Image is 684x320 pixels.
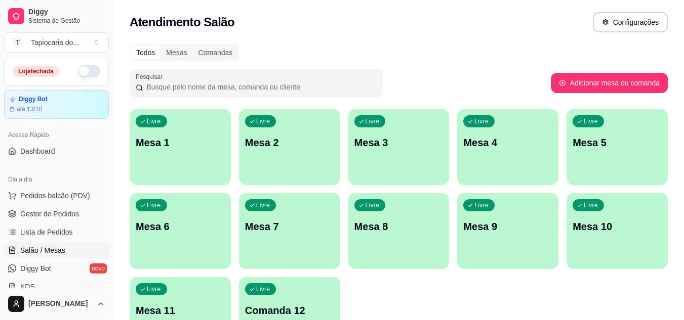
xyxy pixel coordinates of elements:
button: LivreMesa 2 [239,109,340,185]
p: Comanda 12 [245,303,334,317]
button: Adicionar mesa ou comanda [551,73,668,93]
a: Gestor de Pedidos [4,206,109,222]
p: Mesa 5 [573,135,662,150]
p: Livre [147,117,161,125]
button: Configurações [593,12,668,32]
span: Diggy [28,8,105,17]
a: KDS [4,279,109,295]
div: Dia a dia [4,171,109,188]
p: Mesa 4 [463,135,552,150]
p: Mesa 10 [573,219,662,234]
button: LivreMesa 10 [567,193,668,269]
button: LivreMesa 7 [239,193,340,269]
p: Mesa 3 [354,135,444,150]
a: Diggy Botnovo [4,260,109,277]
input: Pesquisar [143,82,377,92]
p: Mesa 2 [245,135,334,150]
div: Todos [131,45,160,60]
button: LivreMesa 1 [130,109,231,185]
p: Livre [584,117,598,125]
button: LivreMesa 6 [130,193,231,269]
button: LivreMesa 4 [457,109,558,185]
button: Select a team [4,32,109,53]
button: LivreMesa 5 [567,109,668,185]
span: Pedidos balcão (PDV) [20,191,90,201]
a: Lista de Pedidos [4,224,109,240]
p: Livre [366,117,380,125]
button: Pedidos balcão (PDV) [4,188,109,204]
span: Salão / Mesas [20,245,65,255]
p: Livre [366,201,380,209]
div: Loja fechada [13,66,59,77]
div: Acesso Rápido [4,127,109,143]
p: Mesa 11 [136,303,225,317]
h2: Atendimento Salão [130,14,234,30]
p: Livre [474,201,489,209]
p: Livre [474,117,489,125]
span: Dashboard [20,146,55,156]
button: Alterar Status [78,65,100,77]
a: DiggySistema de Gestão [4,4,109,28]
div: Comandas [193,45,238,60]
p: Mesa 8 [354,219,444,234]
p: Livre [584,201,598,209]
p: Mesa 9 [463,219,552,234]
p: Mesa 7 [245,219,334,234]
button: LivreMesa 8 [348,193,450,269]
span: Diggy Bot [20,263,51,273]
p: Mesa 6 [136,219,225,234]
button: LivreMesa 3 [348,109,450,185]
p: Livre [256,285,270,293]
button: LivreMesa 9 [457,193,558,269]
article: até 13/10 [17,105,42,113]
p: Livre [147,285,161,293]
span: [PERSON_NAME] [28,299,93,308]
p: Livre [256,117,270,125]
div: Tapiocaria do ... [31,37,79,48]
label: Pesquisar [136,72,166,81]
span: T [13,37,23,48]
span: Sistema de Gestão [28,17,105,25]
p: Livre [256,201,270,209]
a: Salão / Mesas [4,242,109,258]
a: Dashboard [4,143,109,159]
span: Lista de Pedidos [20,227,73,237]
article: Diggy Bot [19,96,48,103]
a: Diggy Botaté 13/10 [4,90,109,119]
span: KDS [20,282,35,292]
div: Mesas [160,45,192,60]
span: Gestor de Pedidos [20,209,79,219]
p: Livre [147,201,161,209]
p: Mesa 1 [136,135,225,150]
button: [PERSON_NAME] [4,292,109,316]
